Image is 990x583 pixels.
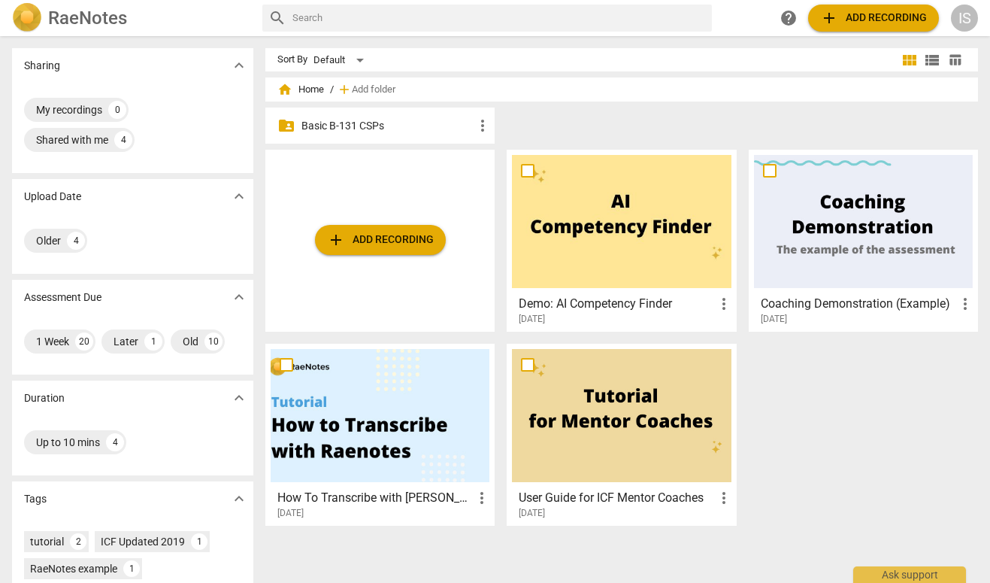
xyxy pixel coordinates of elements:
[268,9,286,27] span: search
[512,155,731,325] a: Demo: AI Competency Finder[DATE]
[24,290,101,305] p: Assessment Due
[780,9,798,27] span: help
[820,9,927,27] span: Add recording
[898,49,921,71] button: Tile view
[228,185,250,208] button: Show more
[277,82,292,97] span: home
[230,187,248,205] span: expand_more
[230,56,248,74] span: expand_more
[761,313,787,326] span: [DATE]
[30,534,64,549] div: tutorial
[36,102,102,117] div: My recordings
[519,489,714,507] h3: User Guide for ICF Mentor Coaches
[277,54,307,65] div: Sort By
[144,332,162,351] div: 1
[808,5,939,32] button: Upload
[277,507,304,520] span: [DATE]
[191,533,207,550] div: 1
[48,8,127,29] h2: RaeNotes
[67,232,85,250] div: 4
[24,189,81,205] p: Upload Date
[277,489,473,507] h3: How To Transcribe with RaeNotes
[123,560,140,577] div: 1
[108,101,126,119] div: 0
[301,118,474,134] p: Basic B-131 CSPs
[36,435,100,450] div: Up to 10 mins
[330,84,334,96] span: /
[519,507,545,520] span: [DATE]
[228,487,250,510] button: Show more
[106,433,124,451] div: 4
[183,334,198,349] div: Old
[228,54,250,77] button: Show more
[24,390,65,406] p: Duration
[956,295,974,313] span: more_vert
[101,534,185,549] div: ICF Updated 2019
[24,491,47,507] p: Tags
[228,286,250,308] button: Show more
[12,3,42,33] img: Logo
[923,51,941,69] span: view_list
[715,489,733,507] span: more_vert
[75,332,93,351] div: 20
[761,295,956,313] h3: Coaching Demonstration (Example)
[114,131,132,149] div: 4
[943,49,966,71] button: Table view
[36,233,61,248] div: Older
[754,155,973,325] a: Coaching Demonstration (Example)[DATE]
[230,288,248,306] span: expand_more
[715,295,733,313] span: more_vert
[228,387,250,409] button: Show more
[315,225,446,255] button: Upload
[114,334,138,349] div: Later
[775,5,802,32] a: Help
[36,132,108,147] div: Shared with me
[36,334,69,349] div: 1 Week
[474,117,492,135] span: more_vert
[277,82,324,97] span: Home
[204,332,223,351] div: 10
[327,231,345,249] span: add
[327,231,434,249] span: Add recording
[901,51,919,69] span: view_module
[853,566,966,583] div: Ask support
[921,49,943,71] button: List view
[820,9,838,27] span: add
[519,295,714,313] h3: Demo: AI Competency Finder
[951,5,978,32] button: IS
[30,561,117,576] div: RaeNotes example
[70,533,86,550] div: 2
[12,3,250,33] a: LogoRaeNotes
[352,84,395,96] span: Add folder
[24,58,60,74] p: Sharing
[271,349,489,519] a: How To Transcribe with [PERSON_NAME][DATE]
[277,117,295,135] span: folder_shared
[230,389,248,407] span: expand_more
[519,313,545,326] span: [DATE]
[512,349,731,519] a: User Guide for ICF Mentor Coaches[DATE]
[948,53,962,67] span: table_chart
[337,82,352,97] span: add
[313,48,369,72] div: Default
[473,489,491,507] span: more_vert
[292,6,706,30] input: Search
[230,490,248,508] span: expand_more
